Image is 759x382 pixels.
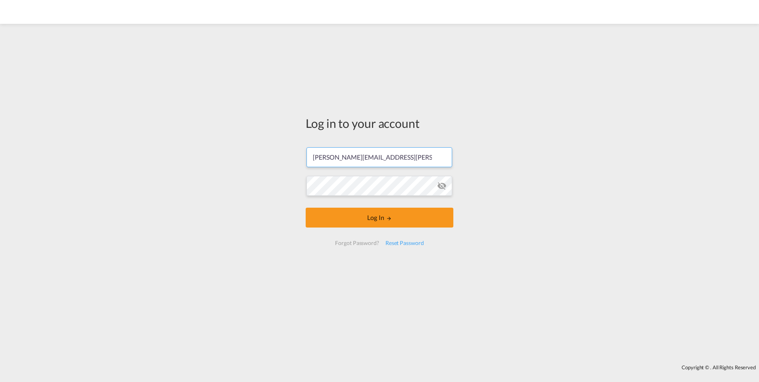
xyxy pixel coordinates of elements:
div: Forgot Password? [332,236,382,250]
input: Enter email/phone number [306,147,452,167]
div: Log in to your account [306,115,453,131]
div: Reset Password [382,236,427,250]
md-icon: icon-eye-off [437,181,447,191]
button: LOGIN [306,208,453,228]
